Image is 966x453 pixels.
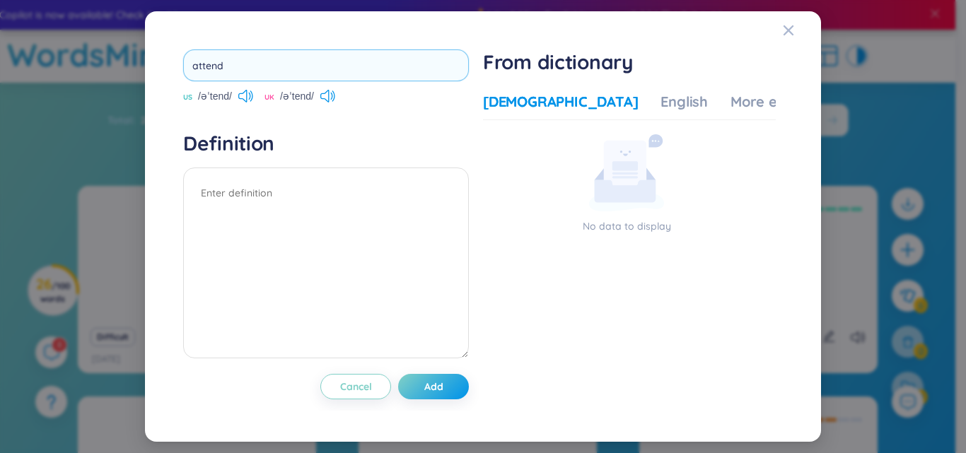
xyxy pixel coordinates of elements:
h1: From dictionary [483,49,776,75]
button: Close [783,11,821,49]
span: US [183,92,192,103]
span: /əˈtend/ [198,88,232,104]
input: Enter new word [183,49,469,81]
span: UK [264,92,274,103]
div: [DEMOGRAPHIC_DATA] [483,92,638,112]
span: /əˈtend/ [280,88,314,104]
div: More examples [731,92,833,112]
div: English [661,92,708,112]
h4: Definition [183,131,469,156]
span: Cancel [340,380,372,394]
span: Add [424,380,443,394]
p: No data to display [483,218,770,234]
